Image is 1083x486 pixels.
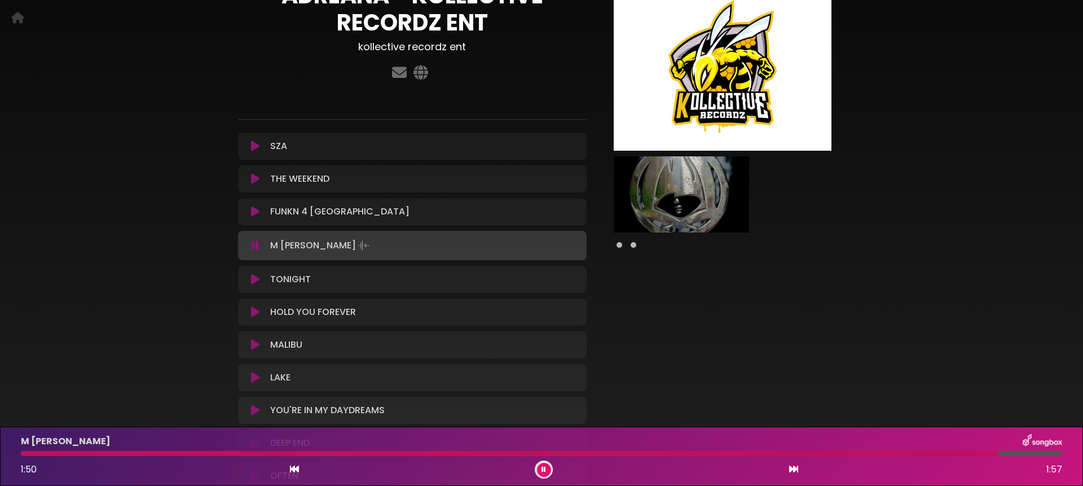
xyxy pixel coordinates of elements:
[270,273,311,286] p: TONIGHT
[270,238,372,253] p: M [PERSON_NAME]
[614,156,749,233] img: N9PGm42vSmuwtgJKH9CD
[270,305,356,319] p: HOLD YOU FOREVER
[21,463,37,476] span: 1:50
[270,172,329,186] p: THE WEEKEND
[270,205,410,218] p: FUNKN 4 [GEOGRAPHIC_DATA]
[1046,463,1062,476] span: 1:57
[1023,434,1062,449] img: songbox-logo-white.png
[21,435,111,448] p: M [PERSON_NAME]
[270,404,385,417] p: YOU'RE IN MY DAYDREAMS
[270,139,287,153] p: SZA
[238,41,587,53] h3: kollective recordz ent
[270,371,290,384] p: LAKE
[356,238,372,253] img: waveform4.gif
[270,338,302,352] p: MALIBU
